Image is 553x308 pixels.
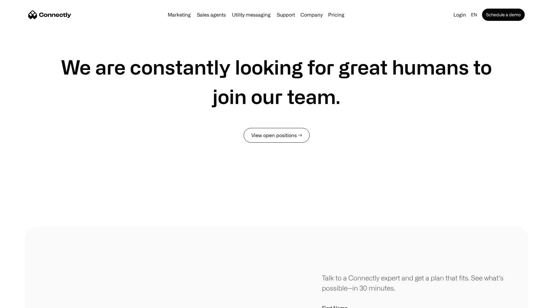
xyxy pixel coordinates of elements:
[482,9,525,21] a: Schedule a demo
[244,128,310,143] a: View open positions →
[299,10,324,19] div: Company
[229,12,273,17] a: Utility messaging
[165,12,193,17] a: Marketing
[300,10,323,19] div: Company
[6,297,37,306] aside: Language selected: English
[469,10,481,19] div: en
[194,12,228,17] a: Sales agents
[49,52,504,111] h1: We are constantly looking for great humans to join our team.
[451,10,469,19] a: Login
[12,297,37,306] ul: Language list
[471,10,477,19] div: en
[322,273,504,293] div: Talk to a Connectly expert and get a plan that fits. See what’s possible—in 30 minutes.
[326,12,347,17] a: Pricing
[28,10,71,19] a: home
[274,12,297,17] a: Support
